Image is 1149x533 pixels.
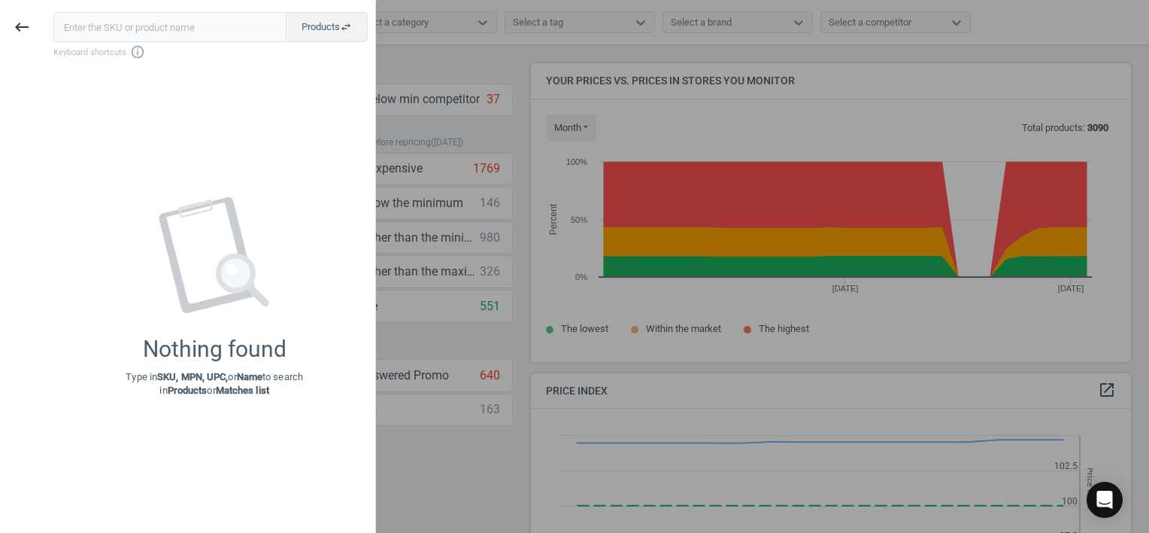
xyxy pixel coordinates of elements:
strong: Matches list [216,385,269,396]
i: swap_horiz [340,21,352,33]
span: Keyboard shortcuts [53,44,368,59]
i: keyboard_backspace [13,18,31,36]
strong: Name [237,371,262,382]
button: keyboard_backspace [5,10,39,45]
button: Productsswap_horiz [286,12,368,42]
div: Nothing found [143,336,286,363]
strong: SKU, MPN, UPC, [157,371,228,382]
p: Type in or to search in or [126,370,303,397]
span: Products [302,20,352,34]
strong: Products [168,385,208,396]
div: Open Intercom Messenger [1087,482,1123,518]
i: info_outline [130,44,145,59]
input: Enter the SKU or product name [53,12,286,42]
